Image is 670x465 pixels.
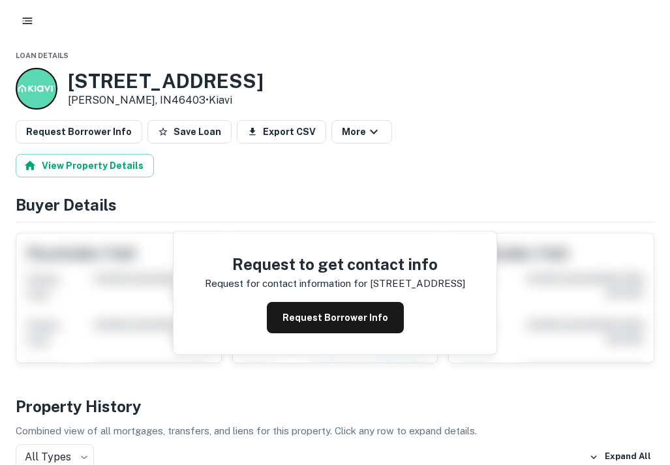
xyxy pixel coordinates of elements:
p: Request for contact information for [205,276,367,292]
h3: [STREET_ADDRESS] [68,69,264,93]
p: [STREET_ADDRESS] [370,276,465,292]
iframe: Chat Widget [605,319,670,382]
button: Request Borrower Info [16,120,142,143]
p: Combined view of all mortgages, transfers, and liens for this property. Click any row to expand d... [16,423,654,439]
h4: Buyer Details [16,193,654,217]
span: Loan Details [16,52,69,59]
p: [PERSON_NAME], IN46403 • [68,93,264,108]
button: Save Loan [147,120,232,143]
button: View Property Details [16,154,154,177]
button: More [331,120,392,143]
button: Request Borrower Info [267,302,404,333]
button: Export CSV [237,120,326,143]
a: Kiavi [209,94,232,106]
h4: Request to get contact info [205,252,465,276]
h4: Property History [16,395,654,418]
